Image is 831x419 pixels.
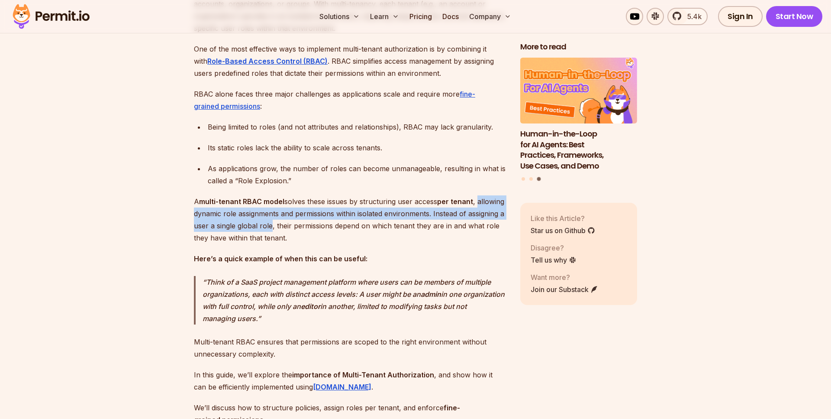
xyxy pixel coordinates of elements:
[313,383,371,391] a: [DOMAIN_NAME]
[667,8,708,25] a: 5.4k
[203,276,506,325] p: Think of a SaaS project management platform where users can be members of multiple organizations,...
[520,42,637,52] h2: More to read
[682,11,702,22] span: 5.4k
[520,58,637,172] a: Human-in-the-Loop for AI Agents: Best Practices, Frameworks, Use Cases, and DemoHuman-in-the-Loop...
[531,242,577,253] p: Disagree?
[520,58,637,123] img: Human-in-the-Loop for AI Agents: Best Practices, Frameworks, Use Cases, and Demo
[208,162,506,187] div: As applications grow, the number of roles can become unmanageable, resulting in what is called a ...
[537,177,541,181] button: Go to slide 3
[406,8,435,25] a: Pricing
[766,6,823,27] a: Start Now
[466,8,515,25] button: Company
[194,88,506,112] p: RBAC alone faces three major challenges as applications scale and require more :
[522,177,525,180] button: Go to slide 1
[520,128,637,171] h3: Human-in-the-Loop for AI Agents: Best Practices, Frameworks, Use Cases, and Demo
[194,254,367,263] strong: Here’s a quick example of when this can be useful:
[9,2,93,31] img: Permit logo
[421,290,441,299] strong: admin
[529,177,533,180] button: Go to slide 2
[531,225,595,235] a: Star us on Github
[194,369,506,393] p: In this guide, we’ll explore the , and show how it can be efficiently implemented using .
[292,370,434,379] strong: importance of Multi-Tenant Authorization
[194,43,506,79] p: One of the most effective ways to implement multi-tenant authorization is by combining it with . ...
[531,254,577,265] a: Tell us why
[199,197,284,206] strong: multi-tenant RBAC model
[531,284,598,294] a: Join our Substack
[718,6,763,27] a: Sign In
[316,8,363,25] button: Solutions
[301,302,320,311] strong: editor
[194,336,506,360] p: Multi-tenant RBAC ensures that permissions are scoped to the right environment without unnecessar...
[208,142,506,154] div: Its static roles lack the ability to scale across tenants.
[531,272,598,282] p: Want more?
[207,57,328,65] a: Role-Based Access Control (RBAC)
[439,8,462,25] a: Docs
[520,58,637,182] div: Posts
[531,213,595,223] p: Like this Article?
[520,58,637,172] li: 3 of 3
[208,121,506,133] div: Being limited to roles (and not attributes and relationships), RBAC may lack granularity.
[367,8,403,25] button: Learn
[194,195,506,244] p: A solves these issues by structuring user access , allowing dynamic role assignments and permissi...
[437,197,473,206] strong: per tenant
